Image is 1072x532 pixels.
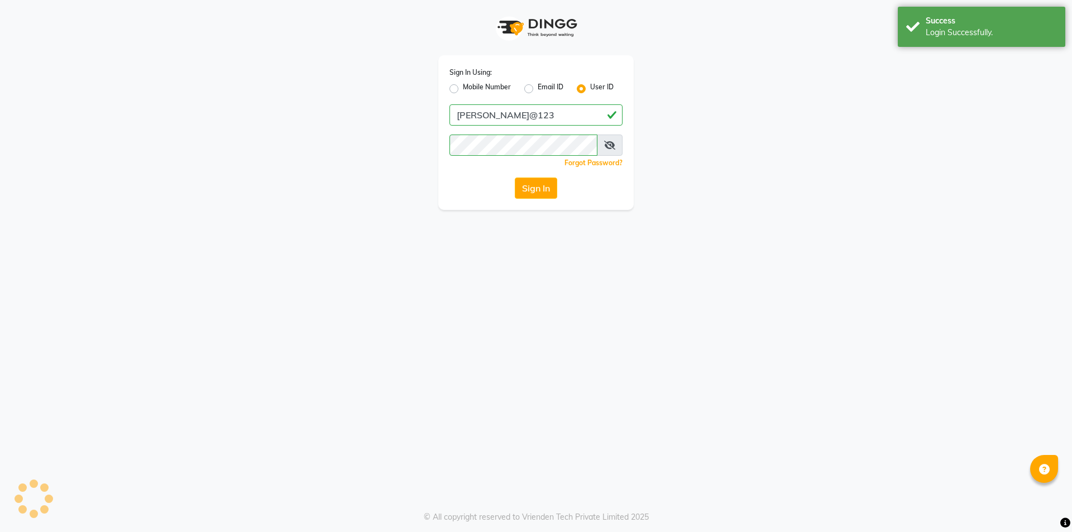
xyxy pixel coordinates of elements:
button: Sign In [515,178,557,199]
input: Username [449,135,597,156]
div: Success [926,15,1057,27]
label: User ID [590,82,614,95]
label: Sign In Using: [449,68,492,78]
iframe: chat widget [1025,487,1061,521]
label: Mobile Number [463,82,511,95]
img: logo1.svg [491,11,581,44]
input: Username [449,104,623,126]
label: Email ID [538,82,563,95]
a: Forgot Password? [564,159,623,167]
div: Login Successfully. [926,27,1057,39]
